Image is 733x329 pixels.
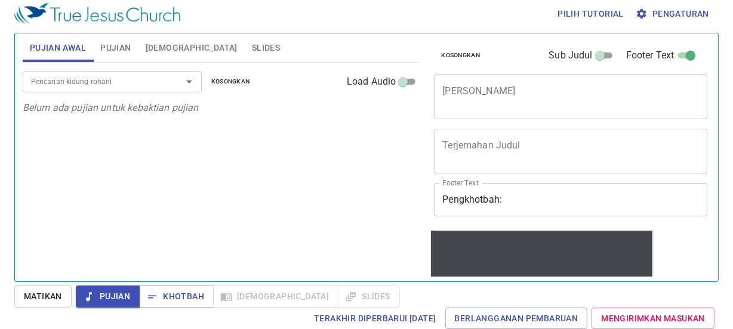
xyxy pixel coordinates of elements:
[626,48,675,63] span: Footer Text
[429,229,654,328] iframe: from-child
[638,7,709,21] span: Pengaturan
[455,311,578,326] span: Berlangganan Pembaruan
[181,73,198,90] button: Open
[76,285,140,308] button: Pujian
[85,289,130,304] span: Pujian
[553,3,629,25] button: Pilih tutorial
[149,289,204,304] span: Khotbah
[252,41,280,55] span: Slides
[24,289,62,304] span: Matikan
[100,41,131,55] span: Pujian
[204,75,257,89] button: Kosongkan
[211,76,250,87] span: Kosongkan
[434,48,487,63] button: Kosongkan
[441,50,480,61] span: Kosongkan
[347,75,396,89] span: Load Audio
[139,285,214,308] button: Khotbah
[633,3,714,25] button: Pengaturan
[146,41,238,55] span: [DEMOGRAPHIC_DATA]
[30,41,86,55] span: Pujian Awal
[14,285,72,308] button: Matikan
[23,102,199,113] i: Belum ada pujian untuk kebaktian pujian
[14,3,180,24] img: True Jesus Church
[549,48,592,63] span: Sub Judul
[314,311,436,326] span: Terakhir Diperbarui [DATE]
[601,311,705,326] span: Mengirimkan Masukan
[558,7,624,21] span: Pilih tutorial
